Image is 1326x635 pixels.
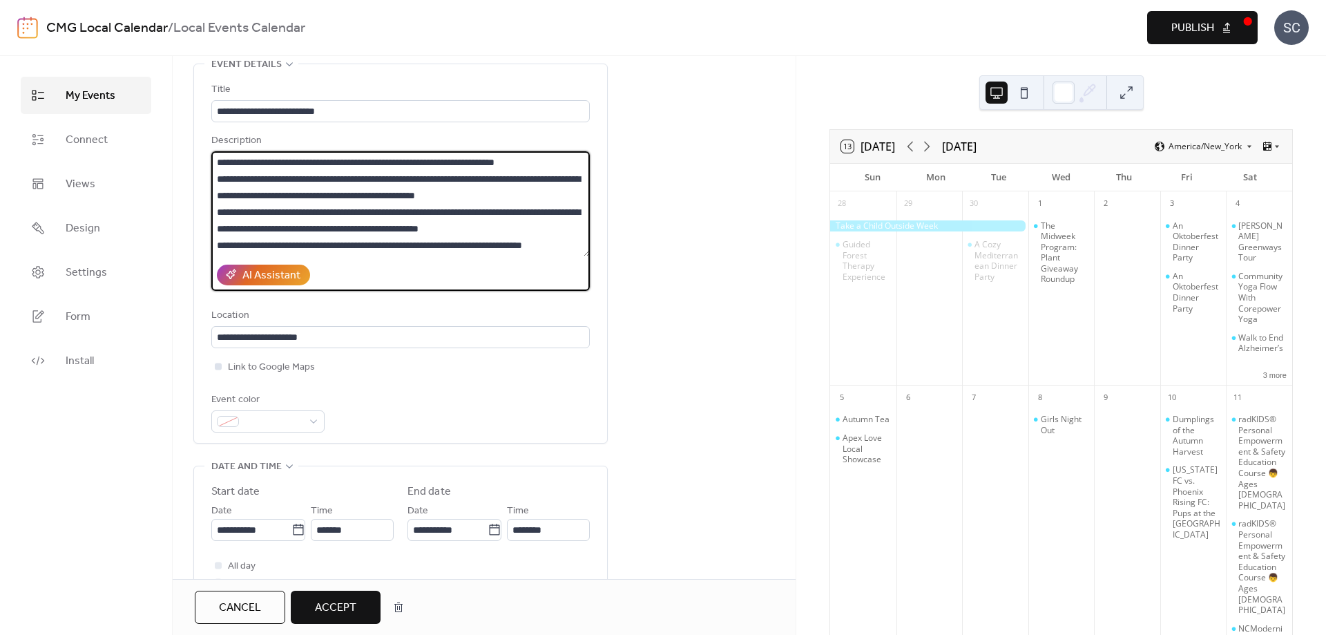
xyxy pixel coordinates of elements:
[1160,414,1227,457] div: Dumplings of the Autumn Harvest
[21,254,151,291] a: Settings
[834,390,849,405] div: 5
[407,503,428,520] span: Date
[843,414,890,425] div: Autumn Tea
[211,484,260,500] div: Start date
[830,433,896,465] div: Apex Love Local Showcase
[21,298,151,335] a: Form
[1173,464,1221,540] div: [US_STATE] FC vs. Phoenix Rising FC: Pups at the [GEOGRAPHIC_DATA]
[1238,220,1287,263] div: [PERSON_NAME] Greenways Tour
[942,138,977,155] div: [DATE]
[836,137,900,156] button: 13[DATE]
[407,484,451,500] div: End date
[173,15,305,41] b: Local Events Calendar
[1098,390,1113,405] div: 9
[315,600,356,616] span: Accept
[901,390,916,405] div: 6
[1173,414,1221,457] div: Dumplings of the Autumn Harvest
[1032,390,1048,405] div: 8
[21,77,151,114] a: My Events
[1226,271,1292,325] div: Community Yoga Flow With Corepower Yoga
[21,165,151,202] a: Views
[211,307,587,324] div: Location
[217,265,310,285] button: AI Assistant
[962,239,1028,282] div: A Cozy Mediterranean Dinner Party
[211,82,587,98] div: Title
[66,309,90,325] span: Form
[66,265,107,281] span: Settings
[66,132,108,149] span: Connect
[1032,196,1048,211] div: 1
[21,121,151,158] a: Connect
[291,591,381,624] button: Accept
[1226,518,1292,615] div: radKIDS® Personal Empowerment & Safety Education Course 👦 Ages 5–7
[1160,464,1227,540] div: North Carolina FC vs. Phoenix Rising FC: Pups at the Pitch
[1160,220,1227,263] div: An Oktoberfest Dinner Party
[1238,332,1287,354] div: Walk to End Alzheimer’s
[211,57,282,73] span: Event details
[66,220,100,237] span: Design
[1028,220,1095,285] div: The Midweek Program: Plant Giveaway Roundup
[1164,196,1180,211] div: 3
[841,164,904,191] div: Sun
[66,353,94,370] span: Install
[1238,518,1287,615] div: radKIDS® Personal Empowerment & Safety Education Course 👦 Ages [DEMOGRAPHIC_DATA]
[66,176,95,193] span: Views
[904,164,967,191] div: Mon
[1274,10,1309,45] div: SC
[195,591,285,624] button: Cancel
[1164,390,1180,405] div: 10
[168,15,173,41] b: /
[1226,332,1292,354] div: Walk to End Alzheimer’s
[46,15,168,41] a: CMG Local Calendar
[211,392,322,408] div: Event color
[1169,142,1242,151] span: America/New_York
[1093,164,1155,191] div: Thu
[311,503,333,520] span: Time
[1173,271,1221,314] div: An Oktoberfest Dinner Party
[830,239,896,282] div: Guided Forest Therapy Experience
[66,88,115,104] span: My Events
[211,459,282,475] span: Date and time
[1226,220,1292,263] div: Cary Greenways Tour
[843,239,891,282] div: Guided Forest Therapy Experience
[1028,414,1095,435] div: Girls Night Out
[1238,414,1287,511] div: radKIDS® Personal Empowerment & Safety Education Course 👦 Ages [DEMOGRAPHIC_DATA]
[1147,11,1258,44] button: Publish
[1160,271,1227,314] div: An Oktoberfest Dinner Party
[1155,164,1218,191] div: Fri
[1173,220,1221,263] div: An Oktoberfest Dinner Party
[21,342,151,379] a: Install
[1226,414,1292,511] div: radKIDS® Personal Empowerment & Safety Education Course 👦 Ages 8–12
[1098,196,1113,211] div: 2
[228,575,293,591] span: Show date only
[974,239,1023,282] div: A Cozy Mediterranean Dinner Party
[1230,196,1245,211] div: 4
[1258,368,1292,380] button: 3 more
[228,558,256,575] span: All day
[967,164,1030,191] div: Tue
[1171,20,1214,37] span: Publish
[219,600,261,616] span: Cancel
[1030,164,1093,191] div: Wed
[843,433,891,465] div: Apex Love Local Showcase
[17,17,38,39] img: logo
[834,196,849,211] div: 28
[1041,220,1089,285] div: The Midweek Program: Plant Giveaway Roundup
[1041,414,1089,435] div: Girls Night Out
[830,220,1028,232] div: Take a Child Outside Week
[1218,164,1281,191] div: Sat
[1238,271,1287,325] div: Community Yoga Flow With Corepower Yoga
[211,133,587,149] div: Description
[228,359,315,376] span: Link to Google Maps
[211,503,232,520] span: Date
[21,209,151,247] a: Design
[901,196,916,211] div: 29
[507,503,529,520] span: Time
[966,390,981,405] div: 7
[966,196,981,211] div: 30
[242,267,300,284] div: AI Assistant
[830,414,896,425] div: Autumn Tea
[1230,390,1245,405] div: 11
